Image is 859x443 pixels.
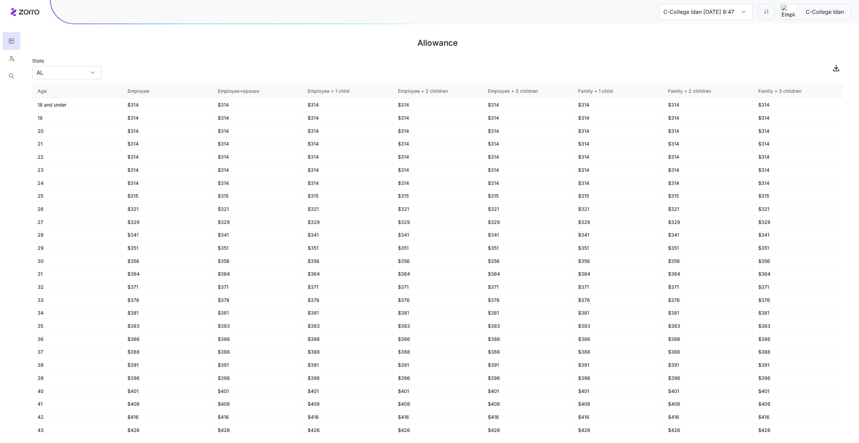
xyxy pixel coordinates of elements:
td: 18 and under [32,98,122,112]
td: $426 [122,424,212,437]
td: $426 [573,424,663,437]
td: $376 [663,294,753,307]
td: $329 [393,216,483,229]
div: Employee + 1 child [308,87,387,95]
td: $371 [753,281,843,294]
button: Settings [758,4,774,20]
td: $351 [212,242,302,255]
td: $314 [663,112,753,125]
td: $314 [122,137,212,151]
td: $315 [753,190,843,203]
td: $408 [483,398,572,411]
td: $416 [122,411,212,424]
td: $381 [302,307,392,320]
td: $371 [122,281,212,294]
td: $314 [483,125,572,138]
td: $341 [483,229,572,242]
td: $376 [573,294,663,307]
td: 30 [32,255,122,268]
td: $396 [302,372,392,385]
td: $401 [483,385,572,398]
td: $386 [122,333,212,346]
td: $314 [212,177,302,190]
td: $426 [212,424,302,437]
td: 23 [32,164,122,177]
td: $401 [573,385,663,398]
div: Age [38,87,116,95]
td: $321 [483,203,572,216]
td: $391 [573,359,663,372]
td: $351 [393,242,483,255]
div: Family + 3 children [758,87,838,95]
td: $314 [212,137,302,151]
td: 32 [32,281,122,294]
td: 43 [32,424,122,437]
td: $356 [302,255,392,268]
td: $341 [753,229,843,242]
td: $416 [663,411,753,424]
td: $314 [393,151,483,164]
td: $314 [212,98,302,112]
div: Employee + 2 children [398,87,477,95]
td: $314 [393,177,483,190]
td: $314 [302,137,392,151]
div: Employee+spouse [218,87,297,95]
td: 27 [32,216,122,229]
span: C-College Idan [800,8,849,16]
td: $314 [122,125,212,138]
td: $314 [573,164,663,177]
td: $401 [753,385,843,398]
td: $341 [393,229,483,242]
div: Family + 1 child [578,87,657,95]
td: $383 [483,320,572,333]
td: $416 [212,411,302,424]
td: $314 [302,151,392,164]
td: $314 [393,98,483,112]
td: $416 [483,411,572,424]
td: $314 [663,151,753,164]
td: 35 [32,320,122,333]
td: $371 [393,281,483,294]
td: $416 [753,411,843,424]
td: $401 [212,385,302,398]
td: $314 [753,125,843,138]
td: $356 [573,255,663,268]
td: $401 [122,385,212,398]
td: $408 [302,398,392,411]
td: $341 [663,229,753,242]
td: 37 [32,346,122,359]
td: $315 [212,190,302,203]
td: $383 [663,320,753,333]
td: $364 [212,268,302,281]
td: $386 [573,333,663,346]
td: $351 [663,242,753,255]
td: $376 [483,294,572,307]
td: 19 [32,112,122,125]
td: $314 [212,151,302,164]
td: 21 [32,137,122,151]
td: $314 [212,125,302,138]
td: $314 [393,137,483,151]
td: $371 [483,281,572,294]
td: $314 [663,125,753,138]
td: $388 [663,346,753,359]
td: $396 [663,372,753,385]
td: $329 [212,216,302,229]
td: $356 [663,255,753,268]
td: $321 [122,203,212,216]
td: $381 [663,307,753,320]
td: $376 [753,294,843,307]
td: $383 [753,320,843,333]
td: 41 [32,398,122,411]
td: $408 [753,398,843,411]
td: $314 [212,164,302,177]
td: $314 [393,112,483,125]
td: 29 [32,242,122,255]
td: $314 [393,125,483,138]
td: $401 [393,385,483,398]
td: $321 [212,203,302,216]
td: $381 [483,307,572,320]
td: $408 [573,398,663,411]
td: $329 [302,216,392,229]
td: $321 [663,203,753,216]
